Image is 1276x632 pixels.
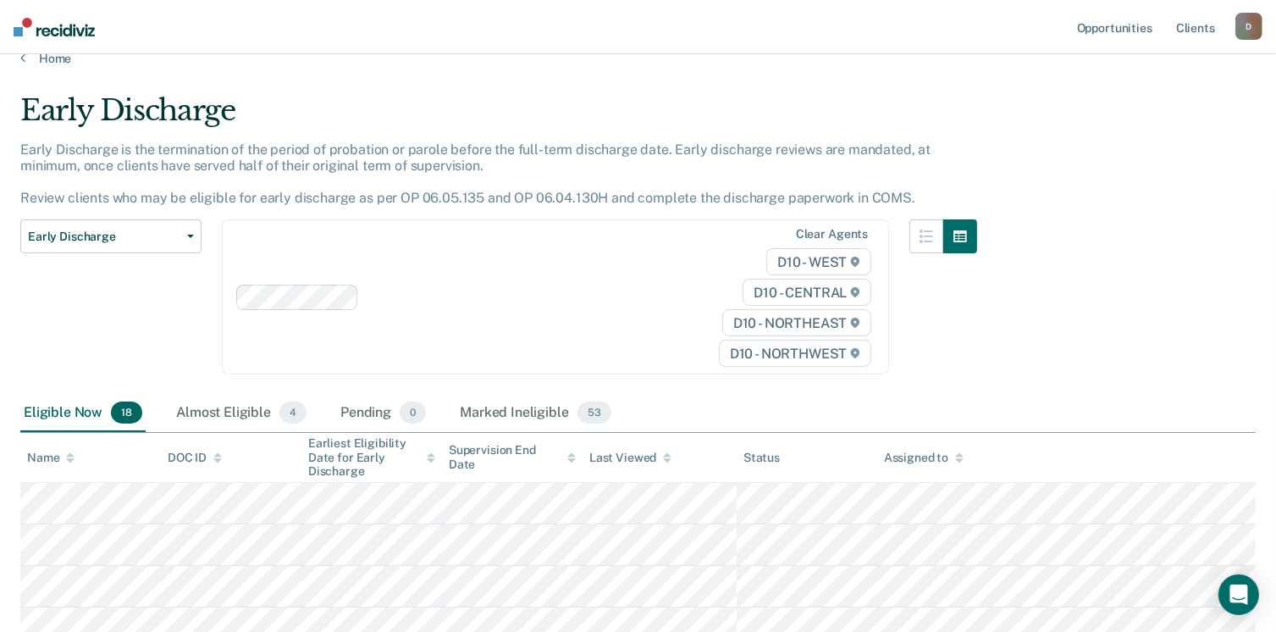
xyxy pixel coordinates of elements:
div: Eligible Now18 [20,395,146,432]
div: Early Discharge [20,93,977,141]
button: D [1235,13,1262,40]
div: Last Viewed [589,451,671,465]
div: Clear agents [796,227,868,241]
span: 4 [279,402,307,424]
div: Pending0 [337,395,429,432]
div: Status [743,451,780,465]
img: Recidiviz [14,18,95,36]
p: Early Discharge is the termination of the period of probation or parole before the full-term disc... [20,141,931,207]
div: Earliest Eligibility Date for Early Discharge [308,436,435,479]
div: DOC ID [168,451,222,465]
div: Assigned to [884,451,964,465]
div: Supervision End Date [449,443,576,472]
div: Almost Eligible4 [173,395,310,432]
span: D10 - WEST [766,248,871,275]
button: Early Discharge [20,219,202,253]
span: Early Discharge [28,230,180,244]
span: 0 [400,402,426,424]
span: D10 - NORTHWEST [719,340,871,367]
div: Name [27,451,75,465]
div: Marked Ineligible53 [456,395,614,432]
span: D10 - CENTRAL [743,279,871,306]
span: D10 - NORTHEAST [722,309,871,336]
a: Home [20,51,1256,66]
div: Open Intercom Messenger [1218,574,1259,615]
span: 53 [577,402,611,424]
span: 18 [111,402,142,424]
